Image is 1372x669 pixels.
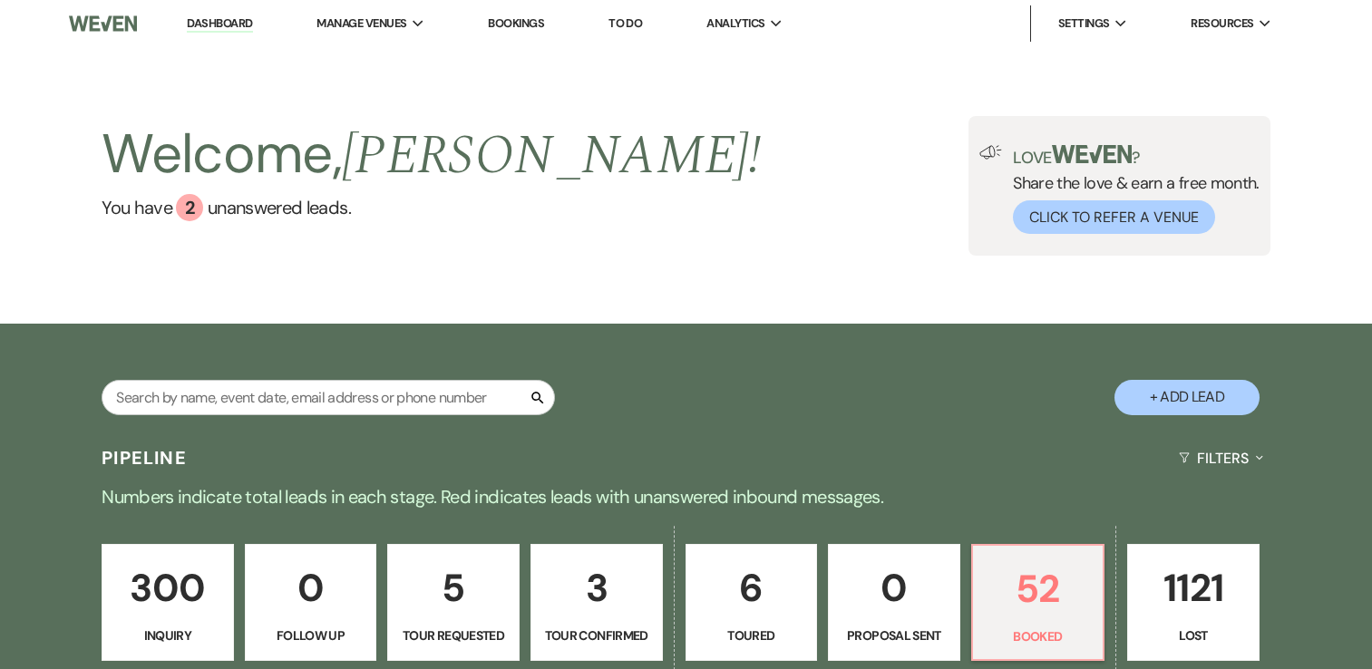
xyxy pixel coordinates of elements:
[697,557,806,618] p: 6
[257,625,365,645] p: Follow Up
[113,557,222,618] p: 300
[840,625,949,645] p: Proposal Sent
[984,626,1093,646] p: Booked
[399,625,508,645] p: Tour Requested
[1191,15,1253,33] span: Resources
[542,557,651,618] p: 3
[984,558,1093,619] p: 52
[608,15,642,31] a: To Do
[1114,380,1260,415] button: + Add Lead
[34,482,1339,511] p: Numbers indicate total leads in each stage. Red indicates leads with unanswered inbound messages.
[1139,557,1248,618] p: 1121
[979,145,1002,160] img: loud-speaker-illustration.svg
[1013,200,1215,234] button: Click to Refer a Venue
[102,194,761,221] a: You have 2 unanswered leads.
[686,544,818,662] a: 6Toured
[530,544,663,662] a: 3Tour Confirmed
[69,5,137,43] img: Weven Logo
[697,625,806,645] p: Toured
[342,114,761,198] span: [PERSON_NAME] !
[1013,145,1260,166] p: Love ?
[399,557,508,618] p: 5
[387,544,520,662] a: 5Tour Requested
[316,15,406,33] span: Manage Venues
[102,445,187,470] h3: Pipeline
[1052,145,1133,163] img: weven-logo-green.svg
[488,15,544,31] a: Bookings
[102,544,234,662] a: 300Inquiry
[176,194,203,221] div: 2
[257,557,365,618] p: 0
[1002,145,1260,234] div: Share the love & earn a free month.
[840,557,949,618] p: 0
[971,544,1105,662] a: 52Booked
[542,625,651,645] p: Tour Confirmed
[102,380,555,415] input: Search by name, event date, email address or phone number
[1172,434,1270,482] button: Filters
[245,544,377,662] a: 0Follow Up
[1139,625,1248,645] p: Lost
[828,544,960,662] a: 0Proposal Sent
[113,625,222,645] p: Inquiry
[102,116,761,194] h2: Welcome,
[187,15,252,33] a: Dashboard
[1127,544,1260,662] a: 1121Lost
[706,15,764,33] span: Analytics
[1058,15,1110,33] span: Settings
